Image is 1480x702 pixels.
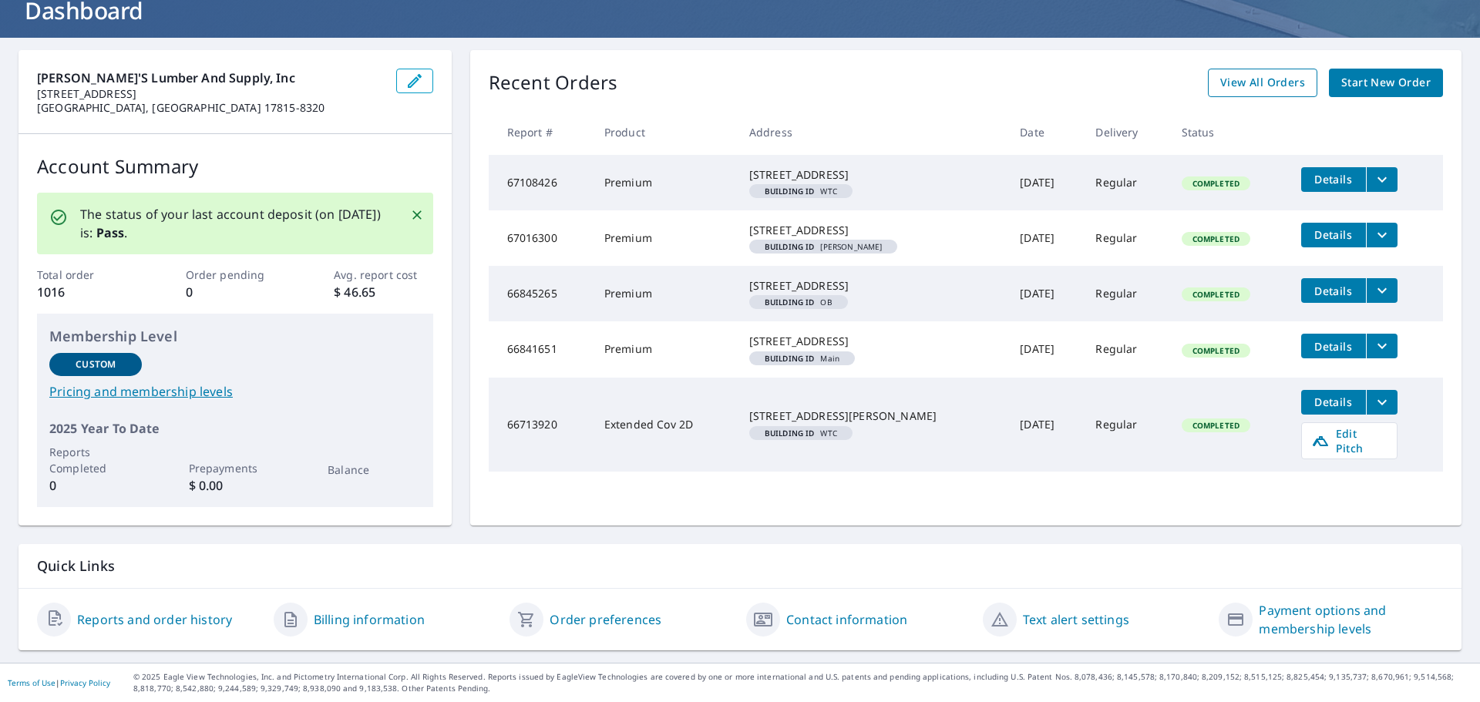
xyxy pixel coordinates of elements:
span: Details [1310,227,1357,242]
td: [DATE] [1007,155,1083,210]
a: View All Orders [1208,69,1317,97]
span: Completed [1183,233,1249,244]
button: filesDropdownBtn-67016300 [1366,223,1398,247]
p: Reports Completed [49,444,142,476]
div: [STREET_ADDRESS] [749,278,995,294]
b: Pass [96,224,125,241]
td: [DATE] [1007,378,1083,472]
em: Building ID [765,298,815,306]
div: [STREET_ADDRESS] [749,167,995,183]
a: Text alert settings [1023,610,1129,629]
td: Regular [1083,321,1169,377]
p: Order pending [186,267,284,283]
span: Start New Order [1341,73,1431,92]
div: [STREET_ADDRESS] [749,223,995,238]
p: Account Summary [37,153,433,180]
td: 66713920 [489,378,592,472]
th: Address [737,109,1007,155]
span: Edit Pitch [1311,426,1387,455]
button: Close [407,205,427,225]
em: Building ID [765,243,815,250]
th: Report # [489,109,592,155]
td: Regular [1083,378,1169,472]
span: Completed [1183,178,1249,189]
p: Custom [76,358,116,371]
button: detailsBtn-66841651 [1301,334,1366,358]
button: detailsBtn-67108426 [1301,167,1366,192]
a: Reports and order history [77,610,232,629]
span: [PERSON_NAME] [755,243,892,250]
th: Status [1169,109,1289,155]
p: [GEOGRAPHIC_DATA], [GEOGRAPHIC_DATA] 17815-8320 [37,101,384,115]
div: [STREET_ADDRESS] [749,334,995,349]
p: $ 0.00 [189,476,281,495]
p: Recent Orders [489,69,618,97]
button: filesDropdownBtn-66713920 [1366,390,1398,415]
td: 66841651 [489,321,592,377]
button: filesDropdownBtn-66841651 [1366,334,1398,358]
a: Order preferences [550,610,661,629]
td: [DATE] [1007,321,1083,377]
a: Terms of Use [8,677,55,688]
a: Start New Order [1329,69,1443,97]
p: [PERSON_NAME]'s Lumber and Supply, Inc [37,69,384,87]
a: Billing information [314,610,425,629]
td: Regular [1083,210,1169,266]
th: Delivery [1083,109,1169,155]
p: © 2025 Eagle View Technologies, Inc. and Pictometry International Corp. All Rights Reserved. Repo... [133,671,1472,694]
p: Avg. report cost [334,267,432,283]
th: Product [592,109,737,155]
span: WTC [755,429,846,437]
td: Premium [592,155,737,210]
em: Building ID [765,429,815,437]
span: WTC [755,187,846,195]
td: Regular [1083,266,1169,321]
span: Completed [1183,345,1249,356]
span: Details [1310,395,1357,409]
p: Total order [37,267,136,283]
a: Contact information [786,610,907,629]
td: Extended Cov 2D [592,378,737,472]
span: Details [1310,284,1357,298]
em: Building ID [765,354,815,362]
span: Details [1310,339,1357,354]
td: 67108426 [489,155,592,210]
p: $ 46.65 [334,283,432,301]
span: Completed [1183,289,1249,300]
p: 1016 [37,283,136,301]
button: detailsBtn-66713920 [1301,390,1366,415]
td: [DATE] [1007,266,1083,321]
span: Details [1310,172,1357,186]
p: | [8,678,110,687]
td: 66845265 [489,266,592,321]
button: detailsBtn-66845265 [1301,278,1366,303]
p: Membership Level [49,326,421,347]
p: Prepayments [189,460,281,476]
p: 0 [49,476,142,495]
div: [STREET_ADDRESS][PERSON_NAME] [749,408,995,424]
span: Main [755,354,849,362]
span: View All Orders [1220,73,1305,92]
button: filesDropdownBtn-67108426 [1366,167,1398,192]
p: 2025 Year To Date [49,419,421,438]
a: Payment options and membership levels [1259,601,1443,638]
td: Premium [592,210,737,266]
th: Date [1007,109,1083,155]
p: Balance [328,462,420,478]
a: Edit Pitch [1301,422,1398,459]
td: [DATE] [1007,210,1083,266]
button: filesDropdownBtn-66845265 [1366,278,1398,303]
a: Privacy Policy [60,677,110,688]
td: 67016300 [489,210,592,266]
p: 0 [186,283,284,301]
button: detailsBtn-67016300 [1301,223,1366,247]
td: Regular [1083,155,1169,210]
td: Premium [592,321,737,377]
a: Pricing and membership levels [49,382,421,401]
span: Completed [1183,420,1249,431]
span: OB [755,298,842,306]
p: Quick Links [37,556,1443,576]
p: The status of your last account deposit (on [DATE]) is: . [80,205,392,242]
td: Premium [592,266,737,321]
p: [STREET_ADDRESS] [37,87,384,101]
